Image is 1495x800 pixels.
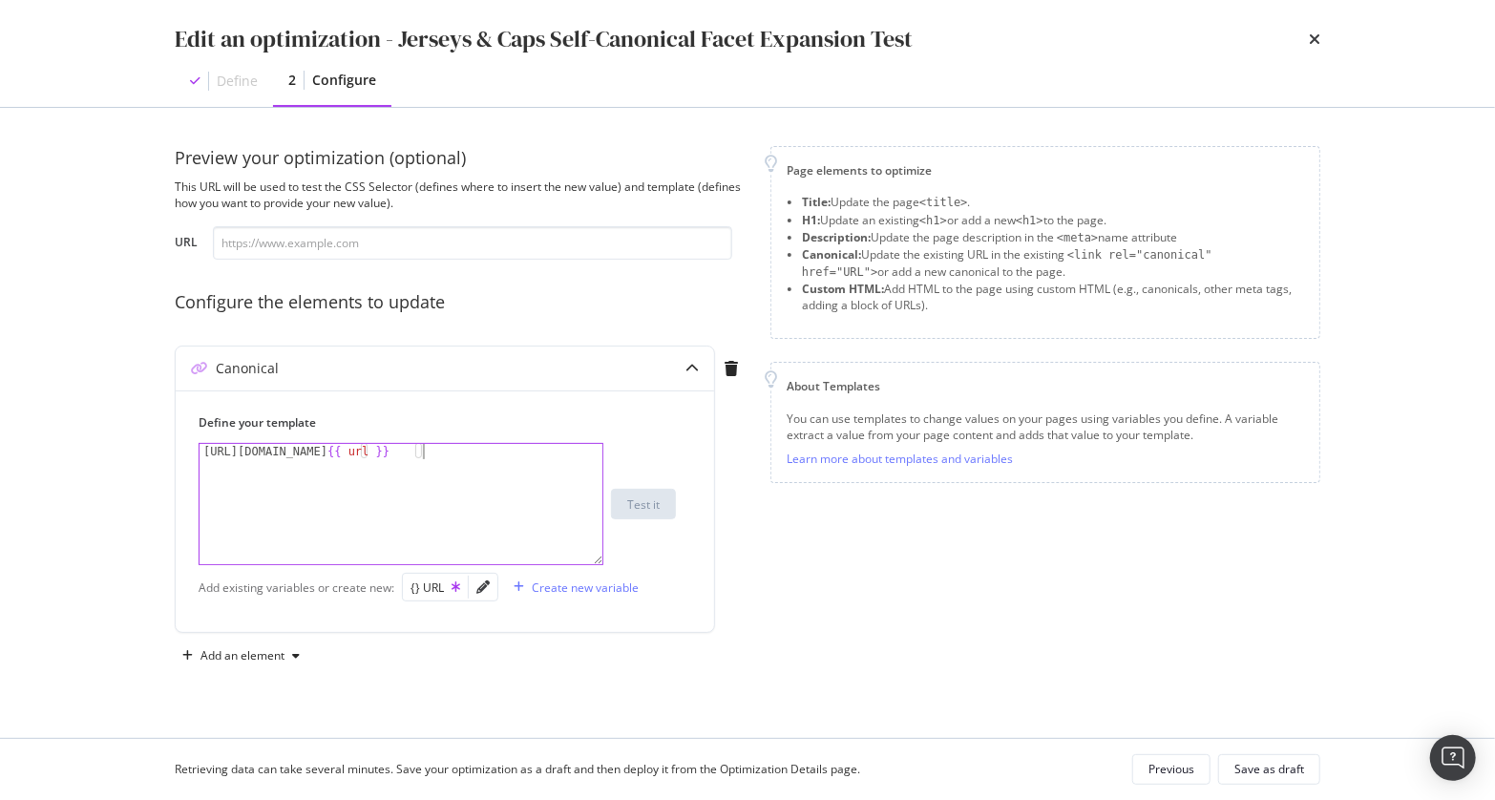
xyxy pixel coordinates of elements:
div: Canonical [216,359,279,378]
div: Configure the elements to update [175,290,747,315]
div: Open Intercom Messenger [1430,735,1476,781]
div: Configure [312,71,376,90]
strong: H1: [802,212,820,228]
a: Learn more about templates and variables [787,451,1013,467]
button: Add an element [175,641,307,671]
div: Test it [627,496,660,513]
div: Edit an optimization - Jerseys & Caps Self-Canonical Facet Expansion Test [175,23,913,55]
button: Previous [1132,754,1211,785]
span: <h1> [1016,214,1043,227]
div: This URL will be used to test the CSS Selector (defines where to insert the new value) and templa... [175,179,747,211]
li: Add HTML to the page using custom HTML (e.g., canonicals, other meta tags, adding a block of URLs). [802,281,1304,313]
div: times [1309,23,1320,55]
button: Test it [611,489,676,519]
div: 2 [288,71,296,90]
li: Update an existing or add a new to the page. [802,212,1304,229]
button: {} URL [411,576,460,599]
li: Update the page . [802,194,1304,211]
span: <title> [919,196,968,209]
div: {} URL [411,579,460,596]
div: Previous [1148,761,1194,777]
div: Add an element [200,650,284,662]
strong: Description: [802,229,871,245]
div: You can use templates to change values on your pages using variables you define. A variable extra... [787,411,1304,443]
label: Define your template [199,414,676,431]
button: Save as draft [1218,754,1320,785]
span: <meta> [1057,231,1098,244]
div: Define [217,72,258,91]
div: Preview your optimization (optional) [175,146,747,171]
li: Update the existing URL in the existing or add a new canonical to the page. [802,246,1304,281]
div: Save as draft [1234,761,1304,777]
div: About Templates [787,378,1304,394]
div: Create new variable [532,579,639,596]
strong: Custom HTML: [802,281,884,297]
div: Page elements to optimize [787,162,1304,179]
strong: Canonical: [802,246,861,263]
div: pencil [476,580,490,594]
button: Create new variable [506,572,639,602]
input: https://www.example.com [213,226,732,260]
strong: Title: [802,194,831,210]
label: URL [175,234,198,255]
li: Update the page description in the name attribute [802,229,1304,246]
span: <h1> [919,214,947,227]
span: <link rel="canonical" href="URL"> [802,248,1212,279]
div: Add existing variables or create new: [199,579,394,596]
div: Retrieving data can take several minutes. Save your optimization as a draft and then deploy it fr... [175,761,860,777]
